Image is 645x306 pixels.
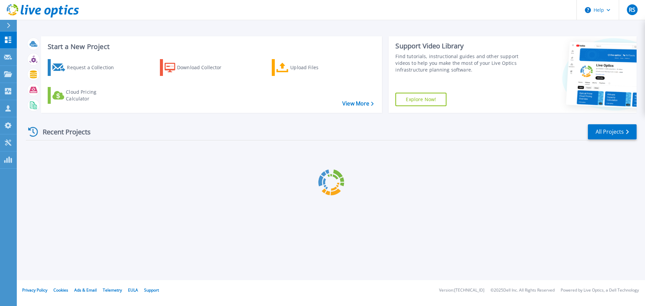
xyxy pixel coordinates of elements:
a: Download Collector [160,59,235,76]
a: Support [144,287,159,293]
a: All Projects [588,124,637,139]
h3: Start a New Project [48,43,374,50]
div: Download Collector [177,61,231,74]
a: View More [342,100,374,107]
li: Version: [TECHNICAL_ID] [439,288,484,293]
a: Cookies [53,287,68,293]
li: Powered by Live Optics, a Dell Technology [561,288,639,293]
a: Telemetry [103,287,122,293]
div: Recent Projects [26,124,100,140]
a: Request a Collection [48,59,123,76]
div: Upload Files [290,61,344,74]
div: Request a Collection [67,61,121,74]
a: Explore Now! [395,93,446,106]
div: Support Video Library [395,42,522,50]
a: Ads & Email [74,287,97,293]
a: Cloud Pricing Calculator [48,87,123,104]
span: RS [629,7,635,12]
li: © 2025 Dell Inc. All Rights Reserved [490,288,555,293]
a: Upload Files [272,59,347,76]
a: EULA [128,287,138,293]
div: Cloud Pricing Calculator [66,89,120,102]
a: Privacy Policy [22,287,47,293]
div: Find tutorials, instructional guides and other support videos to help you make the most of your L... [395,53,522,73]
